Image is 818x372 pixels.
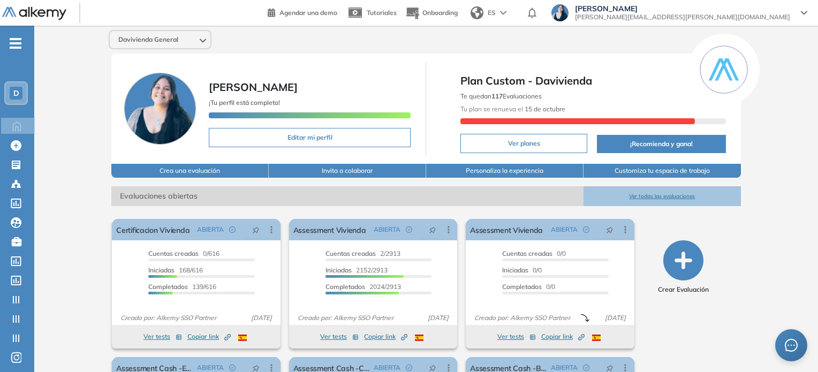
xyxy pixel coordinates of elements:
span: 168/616 [148,266,203,274]
span: Cuentas creadas [148,249,199,257]
span: Iniciadas [502,266,528,274]
span: pushpin [429,225,436,234]
span: [PERSON_NAME][EMAIL_ADDRESS][PERSON_NAME][DOMAIN_NAME] [575,13,790,21]
button: Crea una evaluación [111,164,269,178]
span: 2152/2913 [325,266,388,274]
button: Copiar link [364,330,407,343]
button: Editar mi perfil [209,128,411,147]
span: Creado por: Alkemy SSO Partner [470,313,574,323]
i: - [10,42,21,44]
span: Plan Custom - Davivienda [460,73,725,89]
span: check-circle [229,365,236,371]
button: ¡Recomienda y gana! [597,135,725,153]
img: arrow [500,11,506,15]
span: check-circle [229,226,236,233]
span: [DATE] [423,313,453,323]
span: Creado por: Alkemy SSO Partner [293,313,398,323]
span: Copiar link [187,332,231,341]
span: ABIERTA [197,225,224,234]
span: Te quedan Evaluaciones [460,92,542,100]
span: D [13,89,19,97]
span: Agendar una demo [279,9,337,17]
button: pushpin [598,221,622,238]
button: Ver tests [497,330,536,343]
button: pushpin [421,221,444,238]
a: Agendar una demo [268,5,337,18]
img: Foto de perfil [124,73,196,145]
span: check-circle [406,365,412,371]
span: pushpin [429,363,436,372]
span: 2024/2913 [325,283,401,291]
span: ABIERTA [551,225,578,234]
span: check-circle [583,226,589,233]
b: 117 [491,92,503,100]
span: Copiar link [541,332,585,341]
button: pushpin [244,221,268,238]
b: 15 de octubre [523,105,565,113]
button: Crear Evaluación [658,240,709,294]
span: Iniciadas [325,266,352,274]
img: ESP [592,335,601,341]
span: Tu plan se renueva el [460,105,565,113]
span: 0/0 [502,266,542,274]
span: 2/2913 [325,249,400,257]
span: Completados [325,283,365,291]
button: Copiar link [541,330,585,343]
span: pushpin [252,225,260,234]
span: Davivienda General [118,35,178,44]
span: Evaluaciones abiertas [111,186,584,206]
button: Ver todas las evaluaciones [584,186,741,206]
span: Completados [148,283,188,291]
button: Personaliza la experiencia [426,164,584,178]
button: Invita a colaborar [269,164,426,178]
span: Onboarding [422,9,458,17]
span: pushpin [252,363,260,372]
button: Customiza tu espacio de trabajo [584,164,741,178]
span: ¡Tu perfil está completo! [209,98,280,107]
span: pushpin [606,363,614,372]
button: Ver tests [143,330,182,343]
a: Assessment Vivienda [293,219,366,240]
span: [DATE] [601,313,630,323]
span: ES [488,8,496,18]
button: Onboarding [405,2,458,25]
span: 0/0 [502,249,566,257]
span: check-circle [406,226,412,233]
span: [PERSON_NAME] [209,80,298,94]
span: pushpin [606,225,614,234]
button: Copiar link [187,330,231,343]
span: Completados [502,283,542,291]
span: ABIERTA [374,225,400,234]
img: Logo [2,7,66,20]
span: 0/0 [502,283,555,291]
a: Certificacion Vivienda [116,219,190,240]
span: Creado por: Alkemy SSO Partner [116,313,221,323]
span: Iniciadas [148,266,175,274]
span: 0/616 [148,249,219,257]
span: Cuentas creadas [325,249,376,257]
img: ESP [415,335,423,341]
span: Tutoriales [367,9,397,17]
span: [PERSON_NAME] [575,4,790,13]
img: ESP [238,335,247,341]
button: Ver planes [460,134,587,153]
a: Assessment Vivienda [470,219,543,240]
span: Crear Evaluación [658,285,709,294]
span: Copiar link [364,332,407,341]
span: [DATE] [247,313,276,323]
span: 139/616 [148,283,216,291]
img: world [471,6,483,19]
span: check-circle [583,365,589,371]
span: Cuentas creadas [502,249,552,257]
button: Ver tests [320,330,359,343]
span: message [785,339,798,352]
